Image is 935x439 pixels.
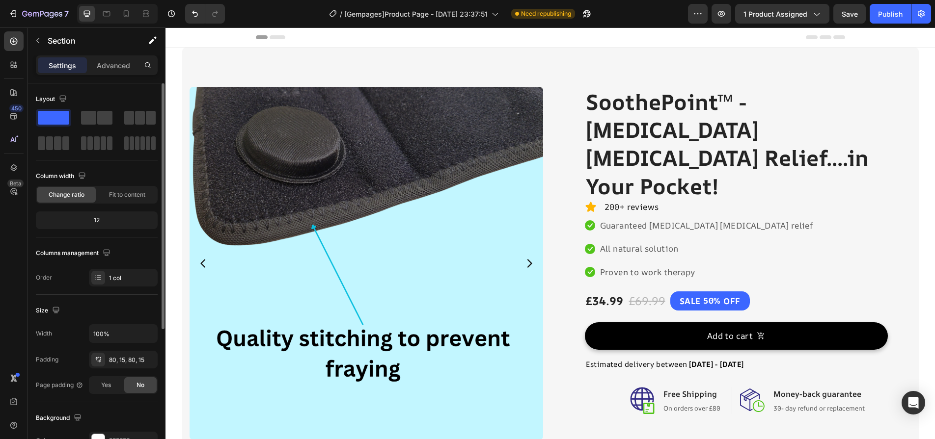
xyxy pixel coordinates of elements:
[48,35,128,47] p: Section
[575,361,599,385] img: money-back.svg
[109,190,145,199] span: Fit to content
[513,266,537,282] div: SALE
[870,4,911,24] button: Publish
[498,361,555,372] p: Free Shipping
[36,381,83,389] div: Page padding
[109,274,155,283] div: 1 col
[608,376,699,386] p: 30- day refund or replacement
[36,93,69,106] div: Layout
[608,361,699,372] p: Money-back guarantee
[344,9,488,19] span: [Gempages]Product Page - [DATE] 23:37:51
[435,214,513,228] p: All natural solution
[97,60,130,71] p: Advanced
[537,266,556,281] div: 50%
[465,360,489,387] img: Free-shipping.svg
[498,376,555,386] p: On orders over £80
[36,304,62,317] div: Size
[36,412,83,425] div: Background
[185,4,225,24] div: Undo/Redo
[419,59,746,174] h2: SoothePoint™ - [MEDICAL_DATA] [MEDICAL_DATA] Relief....in Your Pocket!
[463,265,501,282] div: £69.99
[833,4,866,24] button: Save
[735,4,829,24] button: 1 product assigned
[165,27,935,439] iframe: To enrich screen reader interactions, please activate Accessibility in Grammarly extension settings
[36,355,58,364] div: Padding
[49,60,76,71] p: Settings
[89,325,157,342] input: Auto
[4,4,73,24] button: 7
[419,265,459,282] div: £34.99
[340,9,342,19] span: /
[743,9,807,19] span: 1 product assigned
[542,302,588,315] div: Add to cart
[64,8,69,20] p: 7
[109,356,155,364] div: 80, 15, 80, 15
[521,9,571,18] span: Need republishing
[7,180,24,187] div: Beta
[842,10,858,18] span: Save
[9,104,24,112] div: 450
[36,247,112,260] div: Columns management
[36,170,88,183] div: Column width
[435,191,648,205] p: Guaranteed [MEDICAL_DATA] [MEDICAL_DATA] relief
[358,230,370,242] button: Carousel Next Arrow
[556,266,577,282] div: OFF
[137,381,144,389] span: No
[36,329,52,338] div: Width
[902,391,925,414] div: Open Intercom Messenger
[420,332,522,342] span: Estimated delivery between
[439,173,494,186] p: 200+ reviews
[878,9,903,19] div: Publish
[435,238,530,251] p: Proven to work therapy
[419,295,722,322] button: Add to cart
[101,381,111,389] span: Yes
[523,332,578,342] span: [DATE] - [DATE]
[49,190,84,199] span: Change ratio
[439,174,505,185] a: 200+ reviews
[36,273,52,282] div: Order
[38,213,156,227] div: 12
